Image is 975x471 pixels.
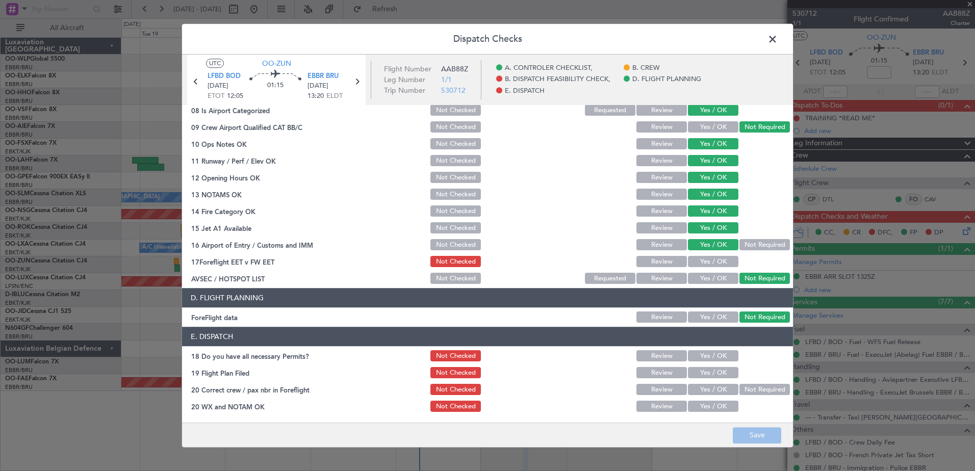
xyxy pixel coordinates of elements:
[739,312,790,323] button: Not Required
[739,122,790,133] button: Not Required
[182,24,793,55] header: Dispatch Checks
[739,273,790,284] button: Not Required
[739,384,790,396] button: Not Required
[739,240,790,251] button: Not Required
